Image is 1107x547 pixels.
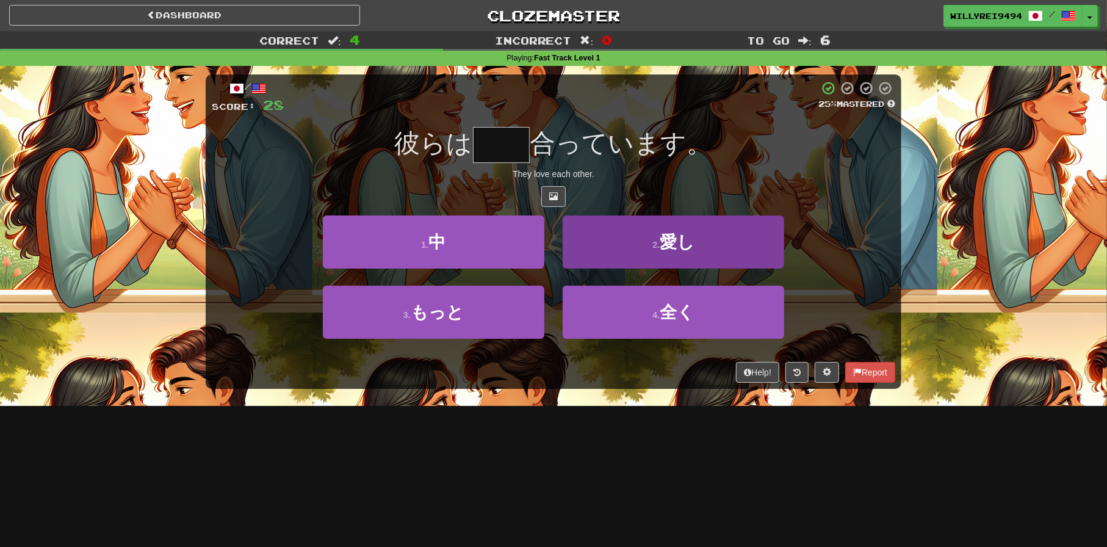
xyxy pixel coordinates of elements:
span: 全く [660,303,694,322]
button: Report [845,362,895,383]
span: To go [747,34,790,46]
div: / [212,81,284,96]
span: willyrei9494 [950,10,1022,21]
span: 0 [602,32,612,47]
span: 4 [350,32,360,47]
span: 28 [263,97,284,112]
span: : [328,35,341,46]
small: 2 . [652,240,660,250]
span: 6 [820,32,831,47]
span: Correct [259,34,319,46]
span: もっと [411,303,464,322]
button: 4.全く [563,286,784,339]
span: 合っています。 [530,129,712,158]
span: : [798,35,812,46]
span: Score: [212,101,256,112]
button: 2.愛し [563,216,784,269]
span: Incorrect [495,34,572,46]
a: Dashboard [9,5,360,26]
button: Show image (alt+x) [541,186,566,207]
span: 愛し [660,233,694,252]
small: 3 . [403,310,411,320]
a: willyrei9494 / [943,5,1083,27]
div: Mastered [818,99,895,110]
strong: Fast Track Level 1 [534,54,600,62]
span: 25 % [818,99,837,109]
span: 中 [428,233,445,252]
div: They love each other. [212,168,895,180]
small: 1 . [421,240,428,250]
small: 4 . [652,310,660,320]
span: 彼らは [395,129,473,158]
span: : [580,35,594,46]
button: 1.中 [323,216,544,269]
button: 3.もっと [323,286,544,339]
button: Round history (alt+y) [785,362,809,383]
span: / [1049,10,1055,18]
a: Clozemaster [378,5,729,26]
button: Help! [736,362,779,383]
